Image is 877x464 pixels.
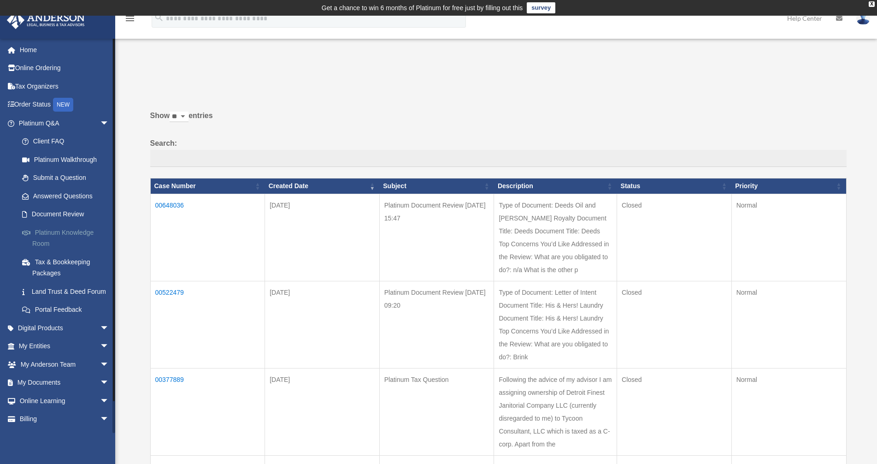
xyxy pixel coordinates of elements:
[379,368,494,455] td: Platinum Tax Question
[13,169,123,187] a: Submit a Question
[13,205,123,224] a: Document Review
[617,368,732,455] td: Closed
[494,281,617,368] td: Type of Document: Letter of Intent Document Title: His & Hers! Laundry Document Title: His & Hers...
[527,2,555,13] a: survey
[13,223,123,253] a: Platinum Knowledge Room
[150,178,265,194] th: Case Number: activate to sort column ascending
[494,178,617,194] th: Description: activate to sort column ascending
[150,150,847,167] input: Search:
[265,194,380,281] td: [DATE]
[13,187,118,205] a: Answered Questions
[100,114,118,133] span: arrow_drop_down
[6,392,123,410] a: Online Learningarrow_drop_down
[100,374,118,393] span: arrow_drop_down
[154,12,164,23] i: search
[100,337,118,356] span: arrow_drop_down
[265,281,380,368] td: [DATE]
[150,194,265,281] td: 00648036
[170,112,188,122] select: Showentries
[53,98,73,112] div: NEW
[124,16,135,24] a: menu
[265,368,380,455] td: [DATE]
[379,178,494,194] th: Subject: activate to sort column ascending
[869,1,875,7] div: close
[150,137,847,167] label: Search:
[100,410,118,429] span: arrow_drop_down
[100,319,118,338] span: arrow_drop_down
[6,428,123,446] a: Events Calendar
[6,95,123,114] a: Order StatusNEW
[494,368,617,455] td: Following the advice of my advisor I am assigning ownership of Detroit Finest Janitorial Company ...
[100,355,118,374] span: arrow_drop_down
[856,12,870,25] img: User Pic
[617,178,732,194] th: Status: activate to sort column ascending
[150,281,265,368] td: 00522479
[731,368,846,455] td: Normal
[379,281,494,368] td: Platinum Document Review [DATE] 09:20
[322,2,523,13] div: Get a chance to win 6 months of Platinum for free just by filling out this
[731,194,846,281] td: Normal
[6,77,123,95] a: Tax Organizers
[6,355,123,374] a: My Anderson Teamarrow_drop_down
[617,194,732,281] td: Closed
[13,150,123,169] a: Platinum Walkthrough
[100,392,118,410] span: arrow_drop_down
[731,178,846,194] th: Priority: activate to sort column ascending
[6,410,123,428] a: Billingarrow_drop_down
[617,281,732,368] td: Closed
[13,282,123,301] a: Land Trust & Deed Forum
[124,13,135,24] i: menu
[13,132,123,151] a: Client FAQ
[13,301,123,319] a: Portal Feedback
[150,109,847,131] label: Show entries
[6,319,123,337] a: Digital Productsarrow_drop_down
[4,11,88,29] img: Anderson Advisors Platinum Portal
[150,368,265,455] td: 00377889
[379,194,494,281] td: Platinum Document Review [DATE] 15:47
[731,281,846,368] td: Normal
[6,59,123,77] a: Online Ordering
[6,374,123,392] a: My Documentsarrow_drop_down
[6,41,123,59] a: Home
[265,178,380,194] th: Created Date: activate to sort column ascending
[494,194,617,281] td: Type of Document: Deeds Oil and [PERSON_NAME] Royalty Document Title: Deeds Document Title: Deeds...
[6,337,123,356] a: My Entitiesarrow_drop_down
[6,114,123,132] a: Platinum Q&Aarrow_drop_down
[13,253,123,282] a: Tax & Bookkeeping Packages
